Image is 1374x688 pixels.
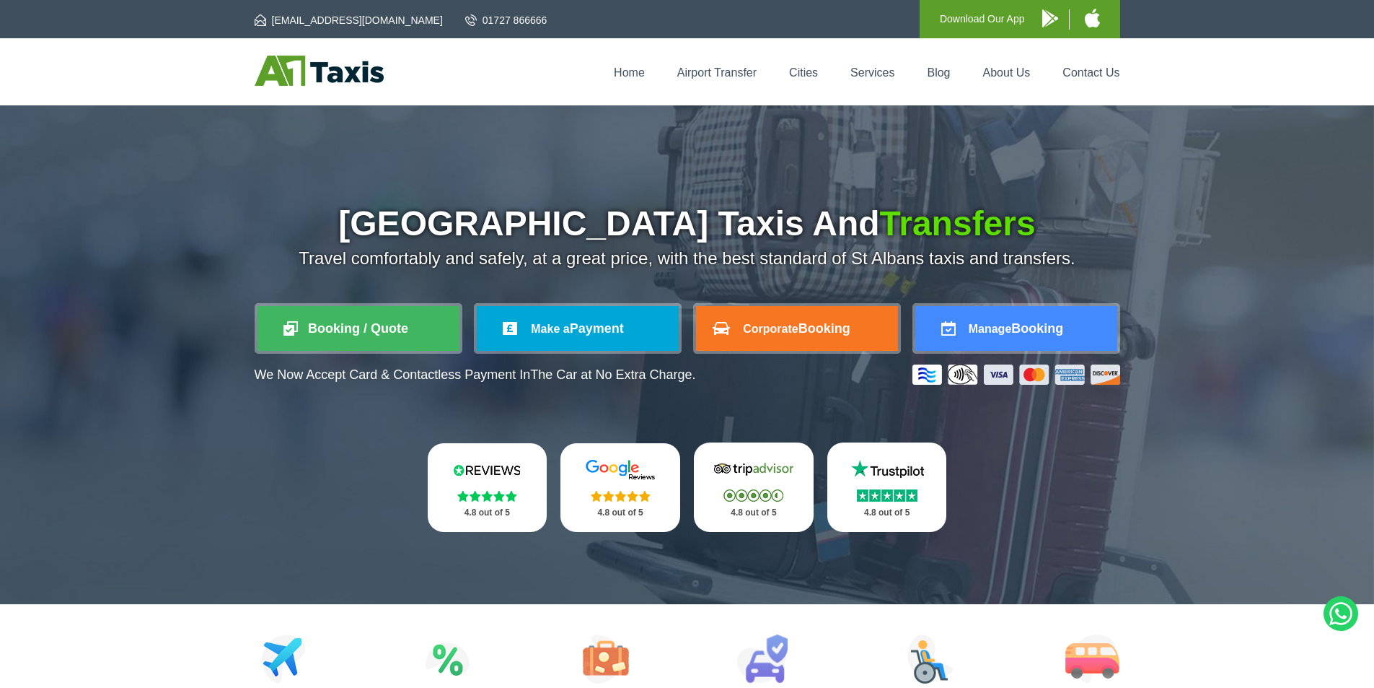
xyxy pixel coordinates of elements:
span: The Car at No Extra Charge. [530,367,695,382]
a: Make aPayment [477,306,679,351]
a: Blog [927,66,950,79]
img: Attractions [426,635,470,684]
a: Booking / Quote [257,306,459,351]
img: Minibus [1065,635,1119,684]
img: Tours [583,635,629,684]
img: A1 Taxis iPhone App [1085,9,1100,27]
span: Make a [531,323,569,335]
a: Cities [789,66,818,79]
a: Airport Transfer [677,66,757,79]
img: A1 Taxis Android App [1042,9,1058,27]
span: Manage [969,323,1012,335]
img: Stars [857,489,917,502]
img: Stars [723,489,783,502]
img: Tripadvisor [710,458,797,480]
a: Contact Us [1062,66,1119,79]
p: 4.8 out of 5 [843,504,931,522]
img: Stars [591,490,651,502]
a: Home [614,66,645,79]
a: [EMAIL_ADDRESS][DOMAIN_NAME] [255,13,443,27]
span: Transfers [880,204,1036,243]
p: 4.8 out of 5 [576,504,664,522]
p: 4.8 out of 5 [710,504,798,522]
a: Reviews.io Stars 4.8 out of 5 [428,443,547,532]
img: Google [577,459,664,481]
img: Car Rental [736,635,788,684]
p: Download Our App [940,10,1025,28]
a: Services [850,66,894,79]
a: ManageBooking [915,306,1117,351]
a: Trustpilot Stars 4.8 out of 5 [827,443,947,532]
a: Tripadvisor Stars 4.8 out of 5 [694,443,814,532]
img: Credit And Debit Cards [912,365,1120,385]
img: Stars [457,490,517,502]
p: We Now Accept Card & Contactless Payment In [255,367,696,383]
a: CorporateBooking [696,306,898,351]
span: Corporate [743,323,798,335]
h1: [GEOGRAPHIC_DATA] Taxis And [255,206,1120,241]
a: 01727 866666 [465,13,547,27]
img: Airport Transfers [262,635,306,684]
img: A1 Taxis St Albans LTD [255,56,384,86]
a: About Us [983,66,1031,79]
img: Reviews.io [444,459,530,481]
a: Google Stars 4.8 out of 5 [560,443,680,532]
p: 4.8 out of 5 [444,504,532,522]
p: Travel comfortably and safely, at a great price, with the best standard of St Albans taxis and tr... [255,248,1120,269]
img: Wheelchair [907,635,954,684]
img: Trustpilot [844,458,930,480]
